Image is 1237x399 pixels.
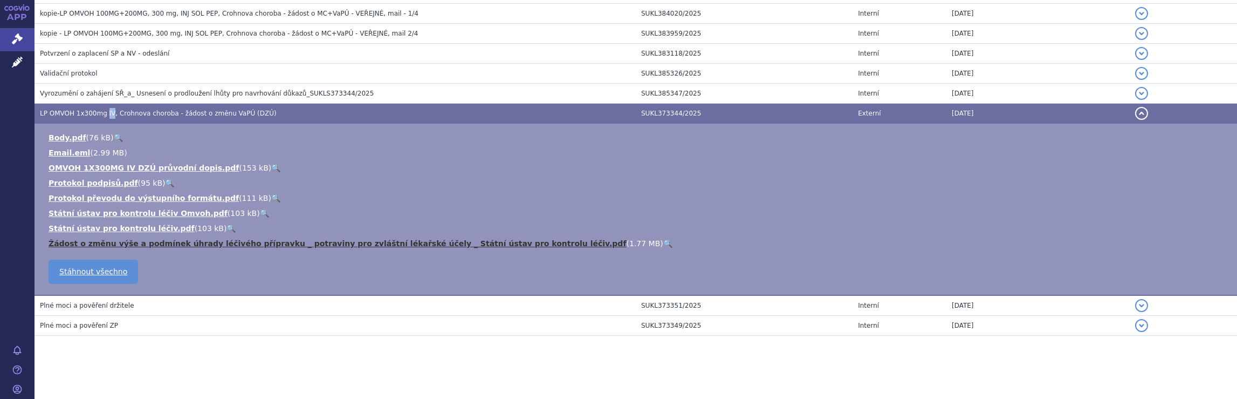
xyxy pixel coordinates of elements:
[49,238,1226,249] li: ( )
[636,84,853,104] td: SUKL385347/2025
[49,178,1226,188] li: ( )
[89,133,111,142] span: 76 kB
[1135,319,1148,332] button: detail
[858,30,879,37] span: Interní
[858,90,879,97] span: Interní
[1135,27,1148,40] button: detail
[1135,47,1148,60] button: detail
[40,10,418,17] span: kopie-LP OMVOH 100MG+200MG, 300 mg, INJ SOL PEP, Crohnova choroba - žádost o MC+VaPÚ - VEŘEJNÉ, m...
[40,90,374,97] span: Vyrozumění o zahájení SŘ_a_ Usnesení o prodloužení lhůty pro navrhování důkazů_SUKLS373344/2025
[49,132,1226,143] li: ( )
[197,224,224,233] span: 103 kB
[858,10,879,17] span: Interní
[858,70,879,77] span: Interní
[946,44,1130,64] td: [DATE]
[946,24,1130,44] td: [DATE]
[1135,67,1148,80] button: detail
[858,50,879,57] span: Interní
[946,104,1130,124] td: [DATE]
[1135,7,1148,20] button: detail
[636,44,853,64] td: SUKL383118/2025
[271,164,280,172] a: 🔍
[946,295,1130,316] td: [DATE]
[946,64,1130,84] td: [DATE]
[40,70,98,77] span: Validační protokol
[858,110,881,117] span: Externí
[49,147,1226,158] li: ( )
[49,179,138,187] a: Protokol podpisů.pdf
[40,302,134,309] span: Plné moci a pověření držitele
[40,30,418,37] span: kopie - LP OMVOH 100MG+200MG, 300 mg, INJ SOL PEP, Crohnova choroba - žádost o MC+VaPÚ - VEŘEJNÉ,...
[946,316,1130,336] td: [DATE]
[629,239,660,248] span: 1.77 MB
[114,133,123,142] a: 🔍
[858,322,879,329] span: Interní
[93,148,124,157] span: 2.99 MB
[636,24,853,44] td: SUKL383959/2025
[1135,107,1148,120] button: detail
[1135,87,1148,100] button: detail
[49,194,239,202] a: Protokol převodu do výstupního formátu.pdf
[636,104,853,124] td: SUKL373344/2025
[49,163,1226,173] li: ( )
[40,322,118,329] span: Plné moci a pověření ZP
[49,260,138,284] a: Stáhnout všechno
[1135,299,1148,312] button: detail
[49,148,90,157] a: Email.eml
[242,194,269,202] span: 111 kB
[49,133,86,142] a: Body.pdf
[858,302,879,309] span: Interní
[49,164,239,172] a: OMVOH 1X300MG IV DZÚ průvodní dopis.pdf
[141,179,162,187] span: 95 kB
[40,110,277,117] span: LP OMVOH 1x300mg IV, Crohnova choroba - žádost o změnu VaPÚ (DZÚ)
[636,64,853,84] td: SUKL385326/2025
[49,193,1226,204] li: ( )
[271,194,280,202] a: 🔍
[636,316,853,336] td: SUKL373349/2025
[49,224,195,233] a: Státní ústav pro kontrolu léčiv.pdf
[49,223,1226,234] li: ( )
[636,295,853,316] td: SUKL373351/2025
[49,209,228,218] a: Státní ústav pro kontrolu léčiv Omvoh.pdf
[946,4,1130,24] td: [DATE]
[49,239,627,248] a: Žádost o změnu výše a podmínek úhrady léčivého přípravku _ potraviny pro zvláštní lékařské účely ...
[663,239,672,248] a: 🔍
[260,209,269,218] a: 🔍
[242,164,269,172] span: 153 kB
[230,209,257,218] span: 103 kB
[946,84,1130,104] td: [DATE]
[40,50,169,57] span: Potvrzení o zaplacení SP a NV - odeslání
[636,4,853,24] td: SUKL384020/2025
[226,224,236,233] a: 🔍
[49,208,1226,219] li: ( )
[165,179,174,187] a: 🔍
